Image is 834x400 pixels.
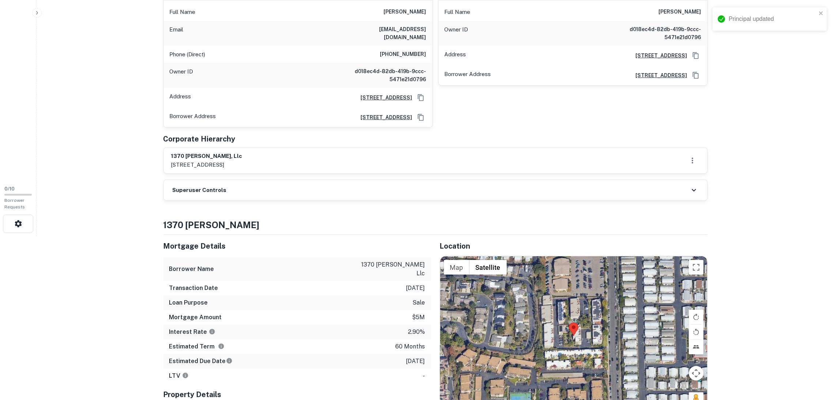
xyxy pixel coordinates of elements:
span: Borrower Requests [4,198,25,210]
h4: 1370 [PERSON_NAME] [163,218,707,231]
a: [STREET_ADDRESS] [355,113,412,121]
p: Full Name [445,8,471,16]
button: Toggle fullscreen view [689,260,703,275]
p: 1370 [PERSON_NAME] llc [359,260,425,278]
button: Rotate map clockwise [689,310,703,324]
h6: [EMAIL_ADDRESS][DOMAIN_NAME] [339,25,426,41]
button: Copy Address [415,92,426,103]
button: Tilt map [689,340,703,354]
button: close [819,10,824,17]
h6: [PERSON_NAME] [659,8,701,16]
p: Address [170,92,191,103]
p: Phone (Direct) [170,50,205,59]
svg: Term is based on a standard schedule for this type of loan. [218,343,224,350]
h6: Interest Rate [169,328,215,336]
h6: Superuser Controls [173,186,227,195]
p: $5m [412,313,425,322]
h6: Estimated Due Date [169,357,233,366]
button: Show satellite imagery [469,260,507,275]
p: [DATE] [406,284,425,293]
iframe: Chat Widget [797,341,834,377]
svg: Estimate is based on a standard schedule for this type of loan. [226,358,233,364]
h6: d018ec4d-82db-419b-9ccc-5471e21d0796 [339,67,426,83]
p: Owner ID [170,67,193,83]
button: Copy Address [415,112,426,123]
p: Email [170,25,184,41]
p: - [423,371,425,380]
h5: Mortgage Details [163,241,431,252]
p: Borrower Address [445,70,491,81]
h6: [PERSON_NAME] [384,8,426,16]
h6: [PHONE_NUMBER] [380,50,426,59]
svg: LTVs displayed on the website are for informational purposes only and may be reported incorrectly... [182,372,189,379]
p: Owner ID [445,25,468,41]
p: [DATE] [406,357,425,366]
h6: Estimated Term [169,342,224,351]
button: Copy Address [690,50,701,61]
p: [STREET_ADDRESS] [171,161,242,169]
h6: Borrower Name [169,265,214,273]
p: Borrower Address [170,112,216,123]
button: Map camera controls [689,366,703,381]
a: [STREET_ADDRESS] [630,52,687,60]
p: 2.90% [408,328,425,336]
p: Full Name [170,8,196,16]
a: [STREET_ADDRESS] [355,94,412,102]
a: [STREET_ADDRESS] [630,71,687,79]
p: sale [413,298,425,307]
h6: Loan Purpose [169,298,208,307]
h6: 1370 [PERSON_NAME], llc [171,152,242,161]
h5: Property Details [163,389,431,400]
h6: Transaction Date [169,284,218,293]
span: 0 / 10 [4,186,15,192]
h6: d018ec4d-82db-419b-9ccc-5471e21d0796 [614,25,701,41]
p: 60 months [396,342,425,351]
button: Show street map [444,260,469,275]
div: Principal updated [729,15,816,23]
button: Copy Address [690,70,701,81]
h5: Location [440,241,707,252]
h6: Mortgage Amount [169,313,222,322]
p: Address [445,50,466,61]
h6: LTV [169,371,189,380]
svg: The interest rates displayed on the website are for informational purposes only and may be report... [209,328,215,335]
button: Rotate map counterclockwise [689,325,703,339]
h5: Corporate Hierarchy [163,133,235,144]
